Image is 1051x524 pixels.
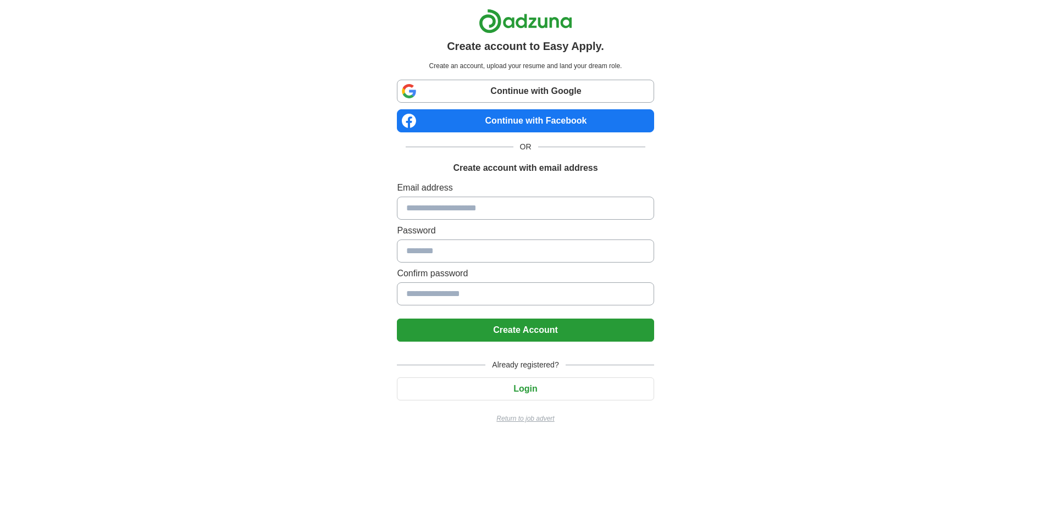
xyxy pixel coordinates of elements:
[397,224,654,237] label: Password
[397,384,654,393] a: Login
[399,61,651,71] p: Create an account, upload your resume and land your dream role.
[513,141,538,153] span: OR
[485,359,565,371] span: Already registered?
[453,161,598,175] h1: Create account with email address
[397,181,654,194] label: Email address
[397,109,654,132] a: Continue with Facebook
[397,377,654,400] button: Login
[397,80,654,103] a: Continue with Google
[479,9,572,34] img: Adzuna logo
[397,414,654,423] a: Return to job advert
[397,267,654,280] label: Confirm password
[447,38,604,54] h1: Create account to Easy Apply.
[397,319,654,342] button: Create Account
